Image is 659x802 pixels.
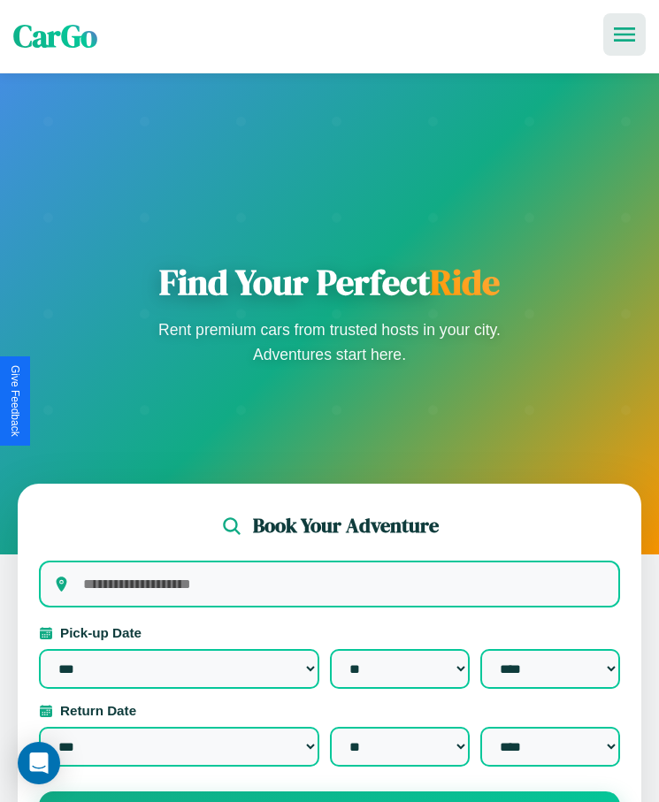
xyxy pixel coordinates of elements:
div: Open Intercom Messenger [18,742,60,784]
h2: Book Your Adventure [253,512,439,539]
h1: Find Your Perfect [153,261,507,303]
span: CarGo [13,15,97,57]
div: Give Feedback [9,365,21,437]
p: Rent premium cars from trusted hosts in your city. Adventures start here. [153,317,507,367]
span: Ride [430,258,500,306]
label: Pick-up Date [39,625,620,640]
label: Return Date [39,703,620,718]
